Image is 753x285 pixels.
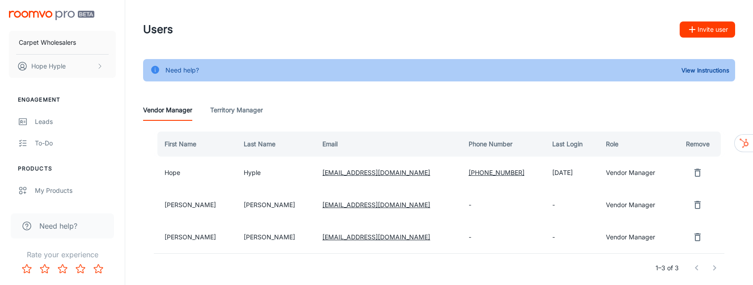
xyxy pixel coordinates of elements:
[461,132,546,157] th: Phone Number
[154,157,237,189] td: Hope
[679,64,732,77] button: View Instructions
[36,260,54,278] button: Rate 2 star
[545,132,599,157] th: Last Login
[154,189,237,221] td: [PERSON_NAME]
[322,169,430,176] a: [EMAIL_ADDRESS][DOMAIN_NAME]
[237,132,315,157] th: Last Name
[35,138,116,148] div: To-do
[237,221,315,253] td: [PERSON_NAME]
[31,61,66,71] p: Hope Hyple
[599,132,675,157] th: Role
[154,221,237,253] td: [PERSON_NAME]
[680,21,735,38] button: Invite user
[210,99,263,121] a: Territory Manager
[237,157,315,189] td: Hyple
[143,99,192,121] a: Vendor Manager
[54,260,72,278] button: Rate 3 star
[35,117,116,127] div: Leads
[9,55,116,78] button: Hope Hyple
[165,62,199,79] div: Need help?
[237,189,315,221] td: [PERSON_NAME]
[315,132,461,157] th: Email
[545,189,599,221] td: -
[18,260,36,278] button: Rate 1 star
[675,132,724,157] th: Remove
[689,164,706,182] button: remove user
[9,11,94,20] img: Roomvo PRO Beta
[19,38,76,47] p: Carpet Wholesalers
[469,169,525,176] a: [PHONE_NUMBER]
[599,189,675,221] td: Vendor Manager
[599,221,675,253] td: Vendor Manager
[461,221,546,253] td: -
[72,260,89,278] button: Rate 4 star
[322,233,430,241] a: [EMAIL_ADDRESS][DOMAIN_NAME]
[9,31,116,54] button: Carpet Wholesalers
[545,221,599,253] td: -
[7,249,118,260] p: Rate your experience
[143,21,173,38] h1: Users
[89,260,107,278] button: Rate 5 star
[689,228,706,246] button: remove user
[39,221,77,231] span: Need help?
[154,132,237,157] th: First Name
[656,263,679,273] p: 1–3 of 3
[322,201,430,208] a: [EMAIL_ADDRESS][DOMAIN_NAME]
[461,189,546,221] td: -
[599,157,675,189] td: Vendor Manager
[35,186,116,196] div: My Products
[545,157,599,189] td: [DATE]
[689,196,706,214] button: remove user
